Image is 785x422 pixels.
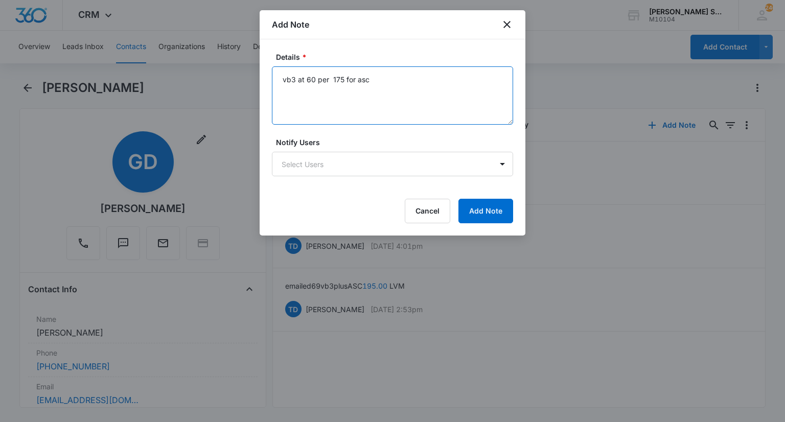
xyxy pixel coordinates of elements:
button: Cancel [405,199,450,223]
h1: Add Note [272,18,309,31]
button: close [501,18,513,31]
label: Notify Users [276,137,517,148]
button: Add Note [458,199,513,223]
textarea: vb3 at 60 per 175 for asc [272,66,513,125]
label: Details [276,52,517,62]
